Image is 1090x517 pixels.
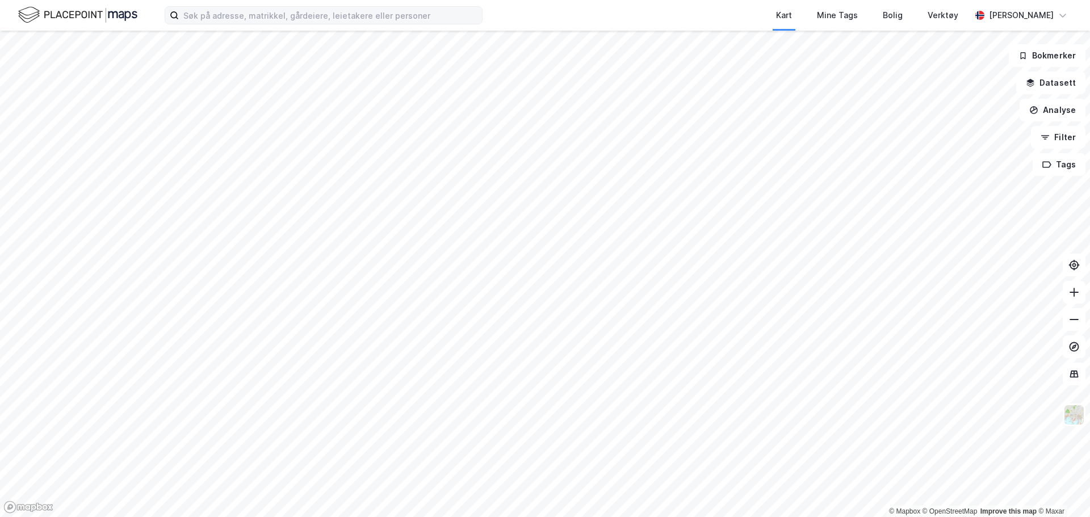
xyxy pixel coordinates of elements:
[928,9,958,22] div: Verktøy
[1009,44,1085,67] button: Bokmerker
[889,507,920,515] a: Mapbox
[989,9,1054,22] div: [PERSON_NAME]
[1063,404,1085,426] img: Z
[980,507,1037,515] a: Improve this map
[3,501,53,514] a: Mapbox homepage
[923,507,978,515] a: OpenStreetMap
[179,7,482,24] input: Søk på adresse, matrikkel, gårdeiere, leietakere eller personer
[1033,463,1090,517] iframe: Chat Widget
[776,9,792,22] div: Kart
[1020,99,1085,121] button: Analyse
[817,9,858,22] div: Mine Tags
[1031,126,1085,149] button: Filter
[1016,72,1085,94] button: Datasett
[18,5,137,25] img: logo.f888ab2527a4732fd821a326f86c7f29.svg
[883,9,903,22] div: Bolig
[1033,153,1085,176] button: Tags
